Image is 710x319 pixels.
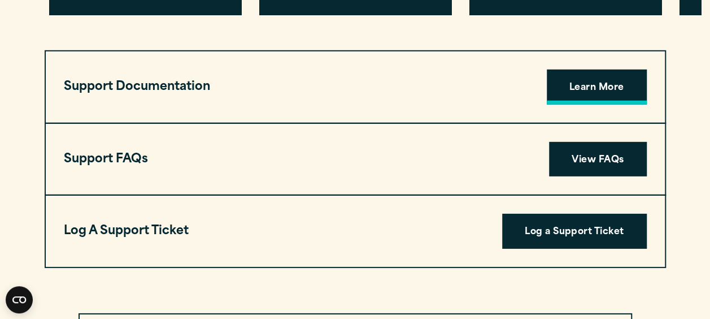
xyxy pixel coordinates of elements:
[64,76,210,98] h3: Support Documentation
[502,214,647,249] a: Log a Support Ticket
[6,286,33,313] button: Open CMP widget
[549,142,646,177] a: View FAQs
[64,149,148,170] h3: Support FAQs
[547,70,647,105] a: Learn More
[64,221,189,242] h3: Log A Support Ticket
